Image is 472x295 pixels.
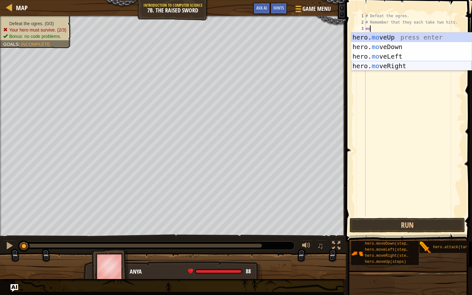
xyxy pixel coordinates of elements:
[300,240,313,253] button: Adjust volume
[11,284,18,292] button: Ask AI
[3,42,18,47] span: Goals
[3,27,66,33] li: Your hero must survive.
[130,268,256,276] div: Anya
[365,260,406,264] span: hero.moveUp(steps)
[355,13,366,19] div: 1
[16,4,28,12] span: Map
[273,5,284,11] span: Hints
[365,241,411,246] span: hero.moveDown(steps)
[365,254,413,258] span: hero.moveRight(steps)
[9,21,54,26] span: Defeat the ogres. (0/3)
[21,42,50,47] span: Incomplete
[3,33,66,40] li: Bonus: no code problems.
[3,20,66,27] li: Defeat the ogres.
[351,248,363,260] img: portrait.png
[355,19,366,25] div: 2
[330,240,343,253] button: Toggle fullscreen
[355,25,366,32] div: 3
[253,3,270,14] button: Ask AI
[9,27,66,32] span: Your hero must survive. (2/3)
[290,3,335,18] button: Game Menu
[302,5,331,13] span: Game Menu
[18,42,21,47] span: :
[9,34,61,39] span: Bonus: no code problems.
[13,4,28,12] a: Map
[256,5,267,11] span: Ask AI
[316,240,327,253] button: ♫
[365,248,411,252] span: hero.moveLeft(steps)
[246,267,251,275] span: 88
[92,249,129,284] img: thang_avatar_frame.png
[419,241,432,254] img: portrait.png
[3,240,16,253] button: Ctrl + P: Pause
[317,241,323,250] span: ♫
[350,218,465,233] button: Run
[188,269,251,274] div: health: 88 / 88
